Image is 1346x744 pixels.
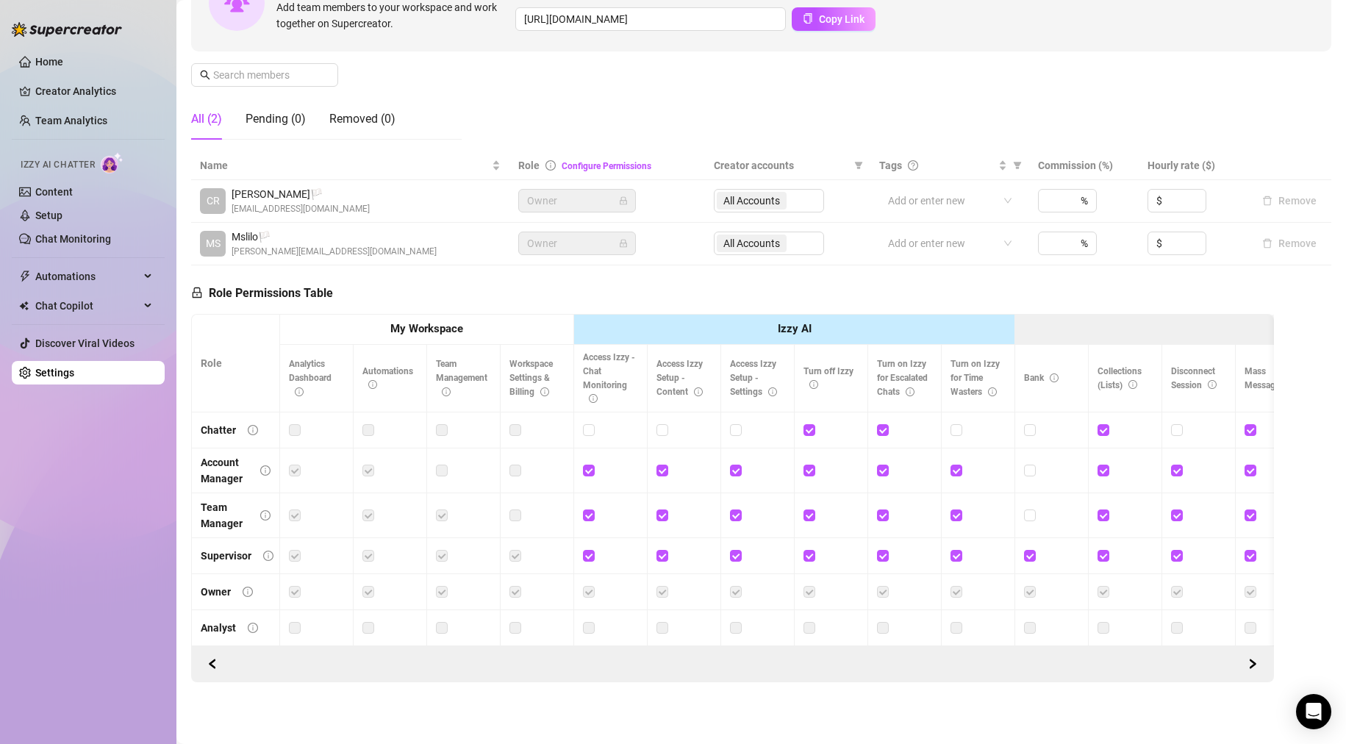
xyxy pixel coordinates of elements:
img: Chat Copilot [19,301,29,311]
span: [PERSON_NAME][EMAIL_ADDRESS][DOMAIN_NAME] [232,245,437,259]
span: Chat Copilot [35,294,140,318]
span: filter [851,154,866,176]
strong: My Workspace [390,322,463,335]
span: info-circle [368,380,377,389]
span: Turn off Izzy [803,366,853,390]
div: Owner [201,584,231,600]
span: [PERSON_NAME] 🏳️ [232,186,370,202]
th: Hourly rate ($) [1139,151,1247,180]
span: CR [207,193,220,209]
span: info-circle [694,387,703,396]
div: Team Manager [201,499,248,532]
span: Team Management [436,359,487,397]
span: Bank [1024,373,1059,383]
span: info-circle [442,387,451,396]
a: Setup [35,210,62,221]
a: Home [35,56,63,68]
span: Name [200,157,489,174]
span: Access Izzy - Chat Monitoring [583,352,635,404]
h5: Role Permissions Table [191,285,333,302]
div: Removed (0) [329,110,395,128]
span: Owner [527,232,627,254]
span: MS [206,235,221,251]
span: info-circle [1208,380,1217,389]
span: info-circle [589,394,598,403]
span: info-circle [243,587,253,597]
span: Owner [527,190,627,212]
div: Open Intercom Messenger [1296,694,1331,729]
span: left [207,659,218,669]
span: info-circle [545,160,556,171]
span: Izzy AI Chatter [21,158,95,172]
span: Creator accounts [714,157,848,174]
span: info-circle [248,425,258,435]
span: Access Izzy Setup - Settings [730,359,777,397]
strong: Izzy AI [778,322,812,335]
span: Automations [362,366,413,390]
a: Creator Analytics [35,79,153,103]
span: Copy Link [819,13,864,25]
span: filter [1013,161,1022,170]
span: [EMAIL_ADDRESS][DOMAIN_NAME] [232,202,370,216]
span: Turn on Izzy for Time Wasters [951,359,1000,397]
a: Content [35,186,73,198]
button: Remove [1256,192,1322,210]
span: filter [854,161,863,170]
span: lock [619,196,628,205]
button: Remove [1256,235,1322,252]
span: Mslilo 🏳️ [232,229,437,245]
img: AI Chatter [101,152,123,174]
span: copy [803,13,813,24]
span: Turn on Izzy for Escalated Chats [877,359,928,397]
a: Discover Viral Videos [35,337,135,349]
span: info-circle [260,510,271,521]
span: Disconnect Session [1171,366,1217,390]
th: Commission (%) [1029,151,1138,180]
span: search [200,70,210,80]
span: question-circle [908,160,918,171]
div: Chatter [201,422,236,438]
span: Access Izzy Setup - Content [656,359,703,397]
span: info-circle [263,551,273,561]
div: Pending (0) [246,110,306,128]
span: info-circle [248,623,258,633]
span: info-circle [1128,380,1137,389]
span: info-circle [260,465,271,476]
input: Search members [213,67,318,83]
span: thunderbolt [19,271,31,282]
div: All (2) [191,110,222,128]
span: info-circle [809,380,818,389]
span: Role [518,160,540,171]
span: info-circle [540,387,549,396]
span: Workspace Settings & Billing [509,359,553,397]
th: Name [191,151,509,180]
span: info-circle [768,387,777,396]
button: Scroll Forward [201,652,224,676]
span: info-circle [988,387,997,396]
th: Role [192,315,280,412]
span: Mass Message [1245,366,1295,390]
div: Supervisor [201,548,251,564]
a: Settings [35,367,74,379]
span: lock [191,287,203,298]
button: Copy Link [792,7,876,31]
span: Collections (Lists) [1098,366,1142,390]
div: Account Manager [201,454,248,487]
span: right [1247,659,1258,669]
span: Tags [879,157,902,174]
span: info-circle [295,387,304,396]
span: Automations [35,265,140,288]
div: Analyst [201,620,236,636]
span: filter [1010,154,1025,176]
a: Configure Permissions [562,161,651,171]
span: info-circle [906,387,914,396]
a: Chat Monitoring [35,233,111,245]
img: logo-BBDzfeDw.svg [12,22,122,37]
span: info-circle [1050,373,1059,382]
a: Team Analytics [35,115,107,126]
button: Scroll Backward [1241,652,1264,676]
span: lock [619,239,628,248]
span: Analytics Dashboard [289,359,332,397]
